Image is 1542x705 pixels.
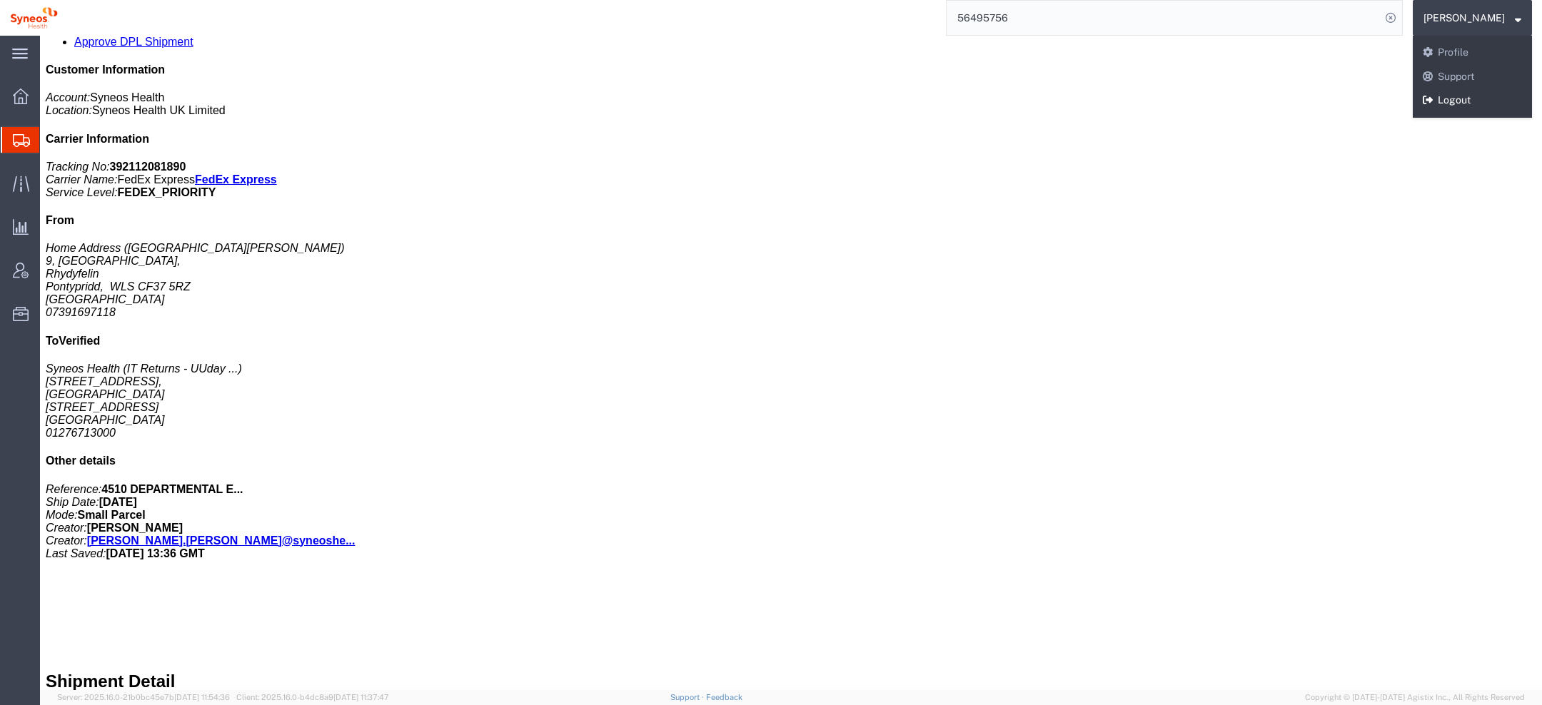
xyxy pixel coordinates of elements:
span: [DATE] 11:54:36 [174,693,230,701]
a: Support [670,693,706,701]
span: Julie Ryan [1423,10,1505,26]
a: Support [1413,65,1532,89]
input: Search for shipment number, reference number [947,1,1381,35]
a: Logout [1413,88,1532,113]
span: [DATE] 11:37:47 [333,693,389,701]
span: Client: 2025.16.0-b4dc8a9 [236,693,389,701]
a: Feedback [706,693,742,701]
iframe: FS Legacy Container [40,36,1542,690]
a: Profile [1413,41,1532,65]
span: Server: 2025.16.0-21b0bc45e7b [57,693,230,701]
button: [PERSON_NAME] [1423,9,1522,26]
span: Copyright © [DATE]-[DATE] Agistix Inc., All Rights Reserved [1305,691,1525,704]
img: logo [10,7,58,29]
